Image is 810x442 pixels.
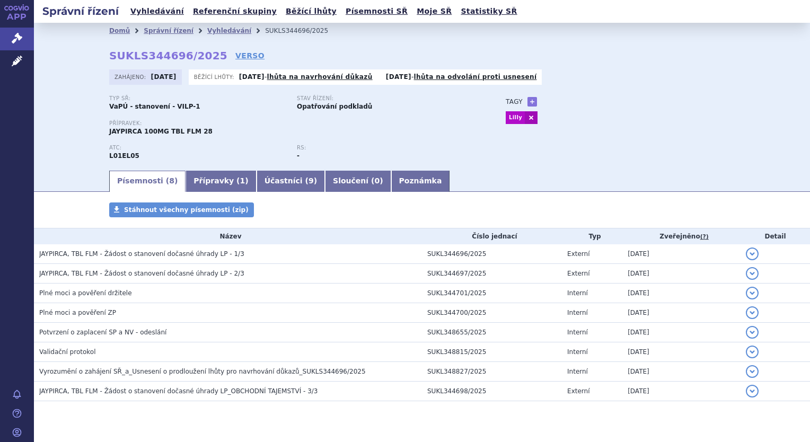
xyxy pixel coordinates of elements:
button: detail [746,385,759,397]
a: Správní řízení [144,27,193,34]
strong: [DATE] [239,73,265,81]
a: Vyhledávání [127,4,187,19]
span: Vyrozumění o zahájení SŘ_a_Usnesení o prodloužení lhůty pro navrhování důkazů_SUKLS344696/2025 [39,368,366,375]
span: Interní [567,329,588,336]
p: Přípravek: [109,120,485,127]
td: [DATE] [622,382,741,401]
a: Referenční skupiny [190,4,280,19]
th: Typ [562,228,622,244]
a: Přípravky (1) [186,171,256,192]
a: Stáhnout všechny písemnosti (zip) [109,202,254,217]
td: SUKL344700/2025 [422,303,562,323]
span: Interní [567,289,588,297]
a: Domů [109,27,130,34]
h3: Tagy [506,95,523,108]
td: SUKL344697/2025 [422,264,562,284]
button: detail [746,346,759,358]
span: Běžící lhůty: [194,73,236,81]
a: Účastníci (9) [257,171,325,192]
span: Stáhnout všechny písemnosti (zip) [124,206,249,214]
span: Plné moci a pověření držitele [39,289,132,297]
span: Potvrzení o zaplacení SP a NV - odeslání [39,329,166,336]
li: SUKLS344696/2025 [265,23,342,39]
a: + [527,97,537,107]
strong: PIRTOBRUTINIB [109,152,139,160]
span: 1 [240,176,245,185]
span: JAYPIRCA 100MG TBL FLM 28 [109,128,213,135]
td: [DATE] [622,284,741,303]
td: [DATE] [622,303,741,323]
td: SUKL348827/2025 [422,362,562,382]
p: - [239,73,373,81]
a: Vyhledávání [207,27,251,34]
span: Externí [567,270,589,277]
p: RS: [297,145,474,151]
button: detail [746,326,759,339]
strong: [DATE] [151,73,177,81]
button: detail [746,247,759,260]
td: [DATE] [622,342,741,362]
button: detail [746,306,759,319]
strong: SUKLS344696/2025 [109,49,227,62]
strong: - [297,152,300,160]
a: Písemnosti SŘ [342,4,411,19]
a: VERSO [235,50,265,61]
th: Název [34,228,422,244]
span: Externí [567,250,589,258]
p: - [386,73,537,81]
td: [DATE] [622,244,741,264]
a: lhůta na odvolání proti usnesení [414,73,537,81]
a: Sloučení (0) [325,171,391,192]
td: SUKL344696/2025 [422,244,562,264]
span: Interní [567,348,588,356]
span: JAYPIRCA, TBL FLM - Žádost o stanovení dočasné úhrady LP - 2/3 [39,270,244,277]
th: Číslo jednací [422,228,562,244]
span: 0 [374,176,380,185]
button: detail [746,365,759,378]
td: SUKL348655/2025 [422,323,562,342]
td: SUKL344701/2025 [422,284,562,303]
td: [DATE] [622,264,741,284]
th: Zveřejněno [622,228,741,244]
span: JAYPIRCA, TBL FLM - Žádost o stanovení dočasné úhrady LP_OBCHODNÍ TAJEMSTVÍ - 3/3 [39,387,318,395]
strong: [DATE] [386,73,411,81]
a: Běžící lhůty [283,4,340,19]
p: Stav řízení: [297,95,474,102]
td: [DATE] [622,323,741,342]
span: Interní [567,309,588,316]
span: 9 [309,176,314,185]
button: detail [746,267,759,280]
abbr: (?) [700,233,709,241]
span: Externí [567,387,589,395]
a: Poznámka [391,171,450,192]
button: detail [746,287,759,299]
span: Validační protokol [39,348,96,356]
th: Detail [741,228,810,244]
a: Moje SŘ [413,4,455,19]
span: Interní [567,368,588,375]
p: ATC: [109,145,286,151]
a: Statistiky SŘ [457,4,520,19]
span: JAYPIRCA, TBL FLM - Žádost o stanovení dočasné úhrady LP - 1/3 [39,250,244,258]
h2: Správní řízení [34,4,127,19]
a: Písemnosti (8) [109,171,186,192]
td: [DATE] [622,362,741,382]
a: Lilly [506,111,525,124]
td: SUKL344698/2025 [422,382,562,401]
strong: Opatřování podkladů [297,103,372,110]
strong: VaPÚ - stanovení - VILP-1 [109,103,200,110]
span: Plné moci a pověření ZP [39,309,116,316]
span: Zahájeno: [115,73,148,81]
p: Typ SŘ: [109,95,286,102]
td: SUKL348815/2025 [422,342,562,362]
span: 8 [169,176,174,185]
a: lhůta na navrhování důkazů [267,73,373,81]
